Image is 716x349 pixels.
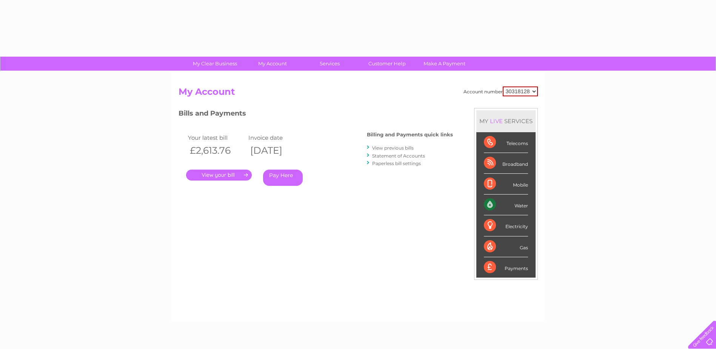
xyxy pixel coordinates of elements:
[186,133,246,143] td: Your latest bill
[372,145,414,151] a: View previous bills
[186,170,252,181] a: .
[463,86,538,96] div: Account number
[413,57,476,71] a: Make A Payment
[488,117,504,125] div: LIVE
[484,195,528,215] div: Water
[186,143,246,158] th: £2,613.76
[372,161,421,166] a: Paperless bill settings
[484,236,528,257] div: Gas
[241,57,303,71] a: My Account
[356,57,418,71] a: Customer Help
[476,110,536,132] div: MY SERVICES
[179,86,538,101] h2: My Account
[484,257,528,278] div: Payments
[246,133,307,143] td: Invoice date
[484,153,528,174] div: Broadband
[484,215,528,236] div: Electricity
[179,108,453,121] h3: Bills and Payments
[263,170,303,186] a: Pay Here
[484,132,528,153] div: Telecoms
[367,132,453,137] h4: Billing and Payments quick links
[246,143,307,158] th: [DATE]
[484,174,528,195] div: Mobile
[299,57,361,71] a: Services
[184,57,246,71] a: My Clear Business
[372,153,425,159] a: Statement of Accounts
